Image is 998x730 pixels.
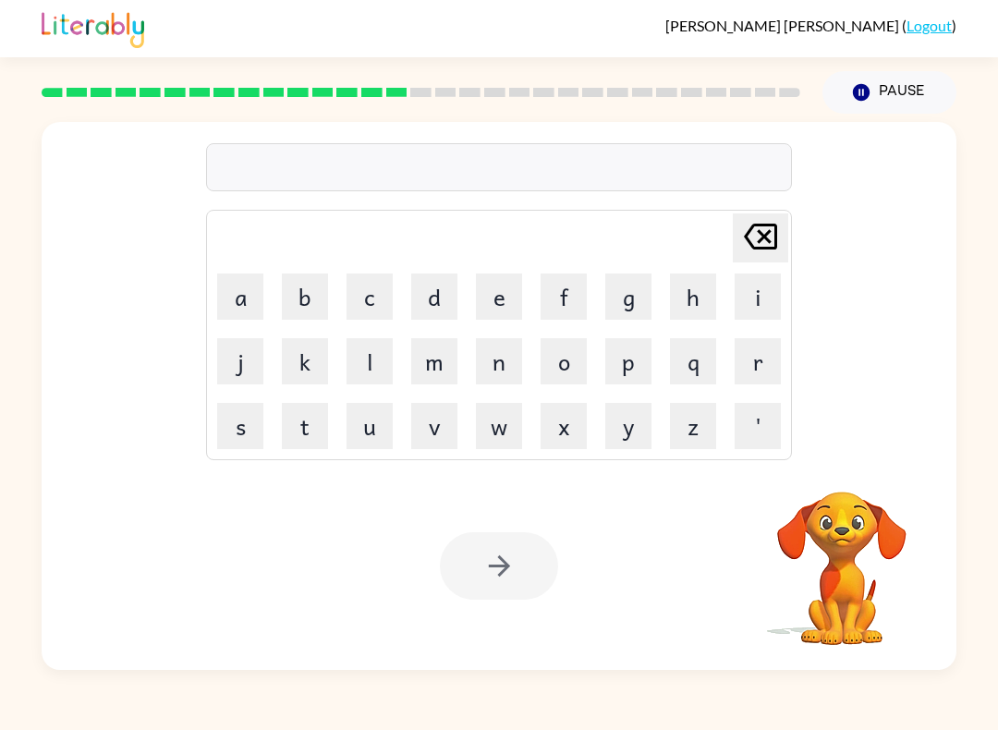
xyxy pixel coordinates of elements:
[541,274,587,320] button: f
[670,403,716,449] button: z
[735,338,781,384] button: r
[735,274,781,320] button: i
[541,403,587,449] button: x
[476,338,522,384] button: n
[347,403,393,449] button: u
[670,274,716,320] button: h
[670,338,716,384] button: q
[347,338,393,384] button: l
[282,338,328,384] button: k
[605,274,651,320] button: g
[665,17,956,34] div: ( )
[605,403,651,449] button: y
[217,274,263,320] button: a
[605,338,651,384] button: p
[476,403,522,449] button: w
[42,7,144,48] img: Literably
[541,338,587,384] button: o
[282,403,328,449] button: t
[411,274,457,320] button: d
[749,463,934,648] video: Your browser must support playing .mp4 files to use Literably. Please try using another browser.
[347,274,393,320] button: c
[665,17,902,34] span: [PERSON_NAME] [PERSON_NAME]
[282,274,328,320] button: b
[411,338,457,384] button: m
[476,274,522,320] button: e
[217,403,263,449] button: s
[907,17,952,34] a: Logout
[822,71,956,114] button: Pause
[411,403,457,449] button: v
[735,403,781,449] button: '
[217,338,263,384] button: j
